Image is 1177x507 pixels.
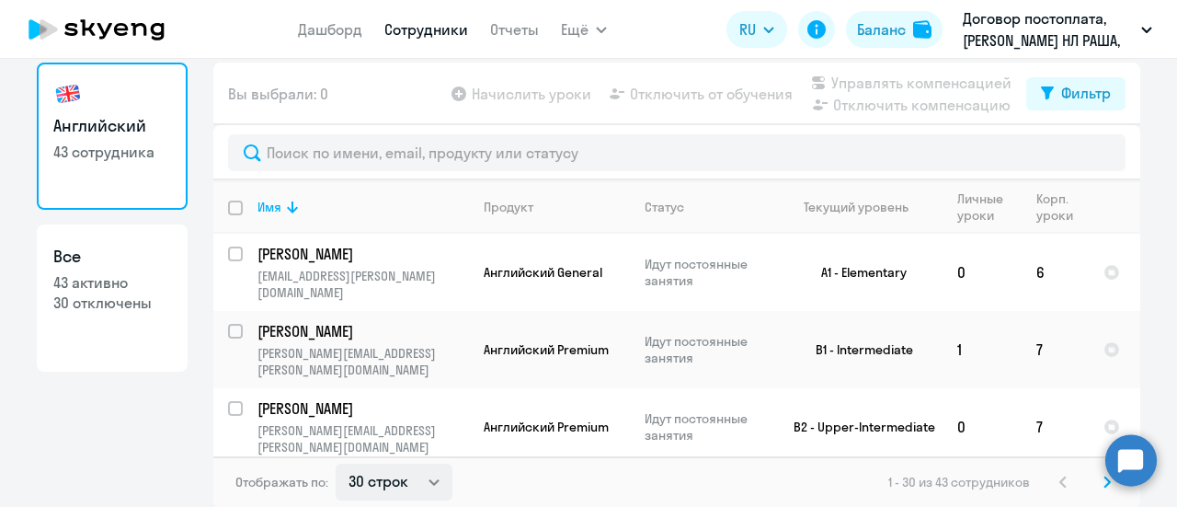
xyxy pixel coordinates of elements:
td: 6 [1022,234,1089,311]
p: 43 сотрудника [53,142,171,162]
td: 7 [1022,311,1089,388]
div: Статус [645,199,771,215]
td: B1 - Intermediate [771,311,943,388]
div: Корп. уроки [1036,190,1076,224]
div: Имя [257,199,281,215]
p: 30 отключены [53,293,171,313]
a: Английский43 сотрудника [37,63,188,210]
div: Текущий уровень [804,199,908,215]
a: Все43 активно30 отключены [37,225,188,372]
div: Личные уроки [957,190,1021,224]
div: Текущий уровень [786,199,942,215]
div: Личные уроки [957,190,1009,224]
button: Балансbalance [846,11,943,48]
a: Дашборд [298,20,362,39]
a: [PERSON_NAME] [257,321,468,341]
button: Ещё [561,11,607,48]
div: Продукт [484,199,533,215]
span: Английский Premium [484,341,609,358]
span: Вы выбрали: 0 [228,83,328,105]
td: 0 [943,234,1022,311]
span: 1 - 30 из 43 сотрудников [888,474,1030,490]
td: 0 [943,388,1022,466]
button: RU [726,11,787,48]
td: B2 - Upper-Intermediate [771,388,943,466]
span: Английский Premium [484,419,609,435]
img: balance [913,20,931,39]
div: Статус [645,199,684,215]
p: Идут постоянные занятия [645,333,771,366]
h3: Все [53,245,171,269]
td: 1 [943,311,1022,388]
td: A1 - Elementary [771,234,943,311]
div: Фильтр [1061,82,1111,104]
p: [PERSON_NAME] [257,321,465,341]
span: Отображать по: [235,474,328,490]
input: Поиск по имени, email, продукту или статусу [228,134,1126,171]
a: Сотрудники [384,20,468,39]
p: [PERSON_NAME][EMAIL_ADDRESS][PERSON_NAME][DOMAIN_NAME] [257,422,468,455]
p: Идут постоянные занятия [645,410,771,444]
span: Ещё [561,18,588,40]
a: [PERSON_NAME] [257,398,468,419]
div: Баланс [857,18,906,40]
p: [PERSON_NAME] [257,244,465,264]
p: 43 активно [53,272,171,293]
span: Английский General [484,264,602,281]
span: RU [739,18,756,40]
p: [PERSON_NAME] [257,398,465,419]
div: Корп. уроки [1036,190,1088,224]
td: 7 [1022,388,1089,466]
p: Идут постоянные занятия [645,256,771,289]
div: Продукт [484,199,629,215]
h3: Английский [53,114,171,138]
p: [PERSON_NAME][EMAIL_ADDRESS][PERSON_NAME][DOMAIN_NAME] [257,345,468,378]
p: [EMAIL_ADDRESS][PERSON_NAME][DOMAIN_NAME] [257,268,468,301]
div: Имя [257,199,468,215]
p: Договор постоплата, [PERSON_NAME] НЛ РАША, ООО [963,7,1134,52]
a: Отчеты [490,20,539,39]
img: english [53,79,83,109]
a: [PERSON_NAME] [257,244,468,264]
button: Фильтр [1026,77,1126,110]
button: Договор постоплата, [PERSON_NAME] НЛ РАША, ООО [954,7,1161,52]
